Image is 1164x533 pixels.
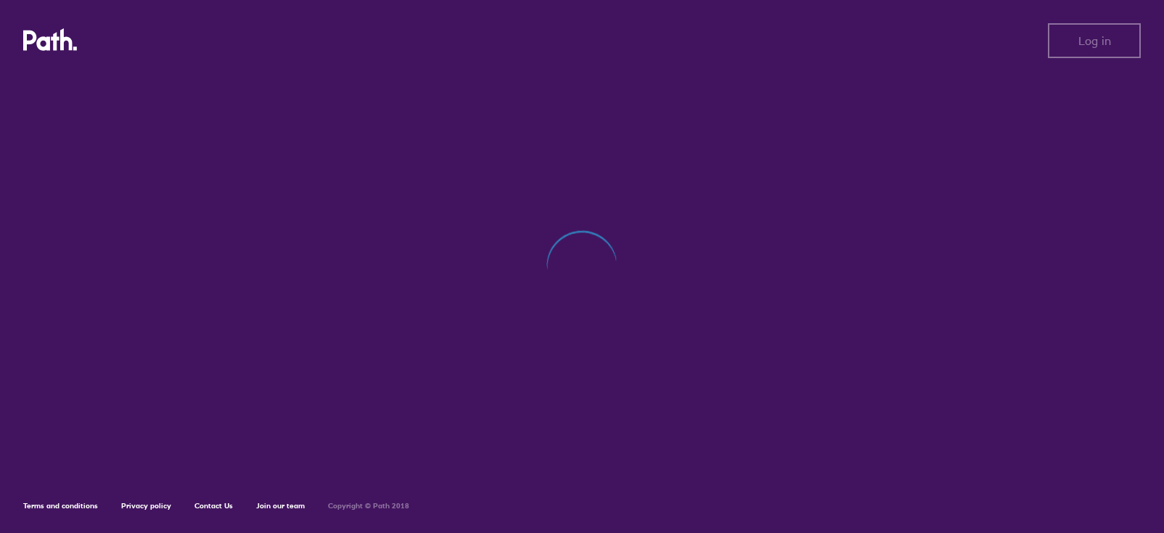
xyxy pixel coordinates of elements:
[194,501,233,510] a: Contact Us
[256,501,305,510] a: Join our team
[121,501,171,510] a: Privacy policy
[23,501,98,510] a: Terms and conditions
[1048,23,1141,58] button: Log in
[328,502,409,510] h6: Copyright © Path 2018
[1078,34,1111,47] span: Log in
